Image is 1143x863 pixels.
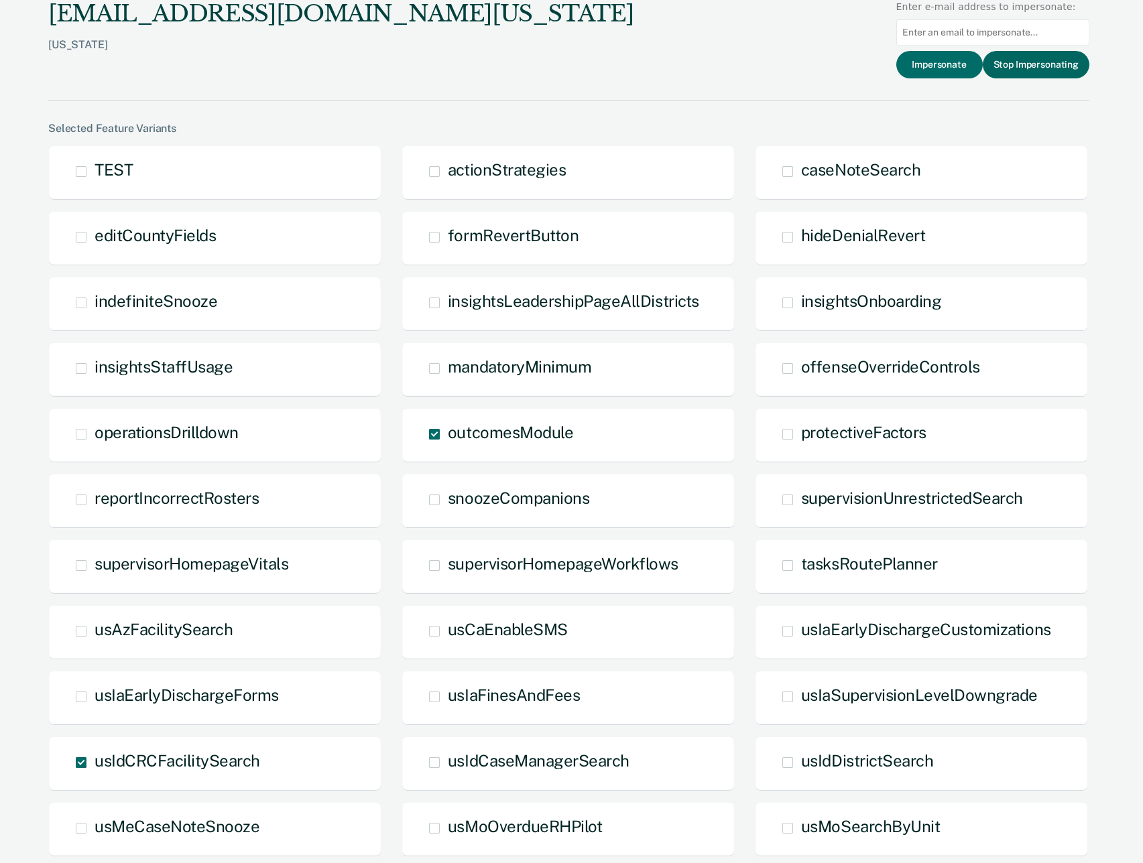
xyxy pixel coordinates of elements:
span: usAzFacilitySearch [95,620,233,639]
div: [US_STATE] [48,38,634,72]
span: supervisorHomepageWorkflows [448,554,678,573]
span: hideDenialRevert [801,226,925,245]
span: insightsStaffUsage [95,357,233,376]
span: usMoOverdueRHPilot [448,817,602,836]
span: outcomesModule [448,423,573,442]
span: usMoSearchByUnit [801,817,940,836]
span: insightsOnboarding [801,291,941,310]
span: snoozeCompanions [448,488,589,507]
div: Selected Feature Variants [48,122,1089,135]
span: usIdCaseManagerSearch [448,751,629,770]
span: formRevertButton [448,226,579,245]
span: reportIncorrectRosters [95,488,259,507]
span: insightsLeadershipPageAllDistricts [448,291,699,310]
span: usIaFinesAndFees [448,685,580,704]
span: supervisionUnrestrictedSearch [801,488,1023,507]
span: protectiveFactors [801,423,926,442]
span: operationsDrilldown [95,423,239,442]
button: Impersonate [896,51,983,78]
span: tasksRoutePlanner [801,554,938,573]
span: usIaEarlyDischargeForms [95,685,279,704]
span: usMeCaseNoteSnooze [95,817,259,836]
span: supervisorHomepageVitals [95,554,288,573]
input: Enter an email to impersonate... [896,19,1089,46]
span: indefiniteSnooze [95,291,217,310]
span: usIdDistrictSearch [801,751,933,770]
span: usIdCRCFacilitySearch [95,751,260,770]
span: usIaSupervisionLevelDowngrade [801,685,1038,704]
span: editCountyFields [95,226,216,245]
span: offenseOverrideControls [801,357,980,376]
span: TEST [95,160,133,179]
span: actionStrategies [448,160,566,179]
span: mandatoryMinimum [448,357,591,376]
span: usCaEnableSMS [448,620,568,639]
span: caseNoteSearch [801,160,920,179]
span: usIaEarlyDischargeCustomizations [801,620,1051,639]
button: Stop Impersonating [983,51,1089,78]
